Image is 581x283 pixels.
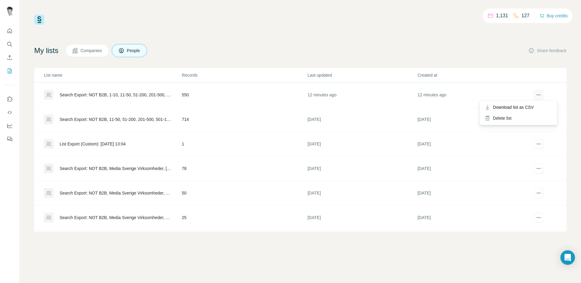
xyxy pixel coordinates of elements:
[307,132,417,156] td: [DATE]
[534,213,543,222] button: actions
[182,230,307,255] td: 30
[182,72,307,78] p: Records
[307,205,417,230] td: [DATE]
[60,165,172,171] div: Search Export: NOT B2B, Media Sverige Virksomheder, [GEOGRAPHIC_DATA], Marketing, Marketing manag...
[127,48,141,54] span: People
[307,107,417,132] td: [DATE]
[417,107,527,132] td: [DATE]
[44,72,181,78] p: List name
[5,65,15,76] button: My lists
[560,250,575,265] div: Open Intercom Messenger
[5,25,15,36] button: Quick start
[182,132,307,156] td: 1
[60,190,172,196] div: Search Export: NOT B2B, Media Sverige Virksomheder, Marketing, Marketing manager, SoMe manager, D...
[493,104,534,110] span: Download list as CSV
[34,15,44,25] img: Surfe Logo
[418,72,527,78] p: Created at
[307,83,417,107] td: 12 minutes ago
[5,52,15,63] button: Enrich CSV
[534,139,543,149] button: actions
[307,181,417,205] td: [DATE]
[60,116,172,122] div: Search Export: NOT B2B, 11-50, 51-200, 201-500, 501-1000, 1001-5000, [GEOGRAPHIC_DATA], Marketing...
[528,48,566,54] button: Share feedback
[5,94,15,105] button: Use Surfe on LinkedIn
[182,83,307,107] td: 550
[496,12,508,19] p: 1,131
[534,188,543,198] button: actions
[5,107,15,118] button: Use Surfe API
[182,181,307,205] td: 50
[534,90,543,100] button: actions
[417,132,527,156] td: [DATE]
[60,92,172,98] div: Search Export: NOT B2B, 1-10, 11-50, 51-200, 201-500, 501-1000, 1001-5000, 5001-10,000, 10,000+, ...
[60,141,126,147] div: List Export (Custom): [DATE] 13:04
[34,46,58,55] h4: My lists
[80,48,103,54] span: Companies
[5,134,15,145] button: Feedback
[540,12,568,20] button: Buy credits
[481,113,556,124] div: Delete list
[5,120,15,131] button: Dashboard
[307,72,417,78] p: Last updated
[417,181,527,205] td: [DATE]
[60,215,172,221] div: Search Export: NOT B2B, Media Sverige Virksomheder, Marketing, Marketing manager, SoMe manager, D...
[182,205,307,230] td: 25
[182,107,307,132] td: 714
[5,6,15,16] img: Avatar
[307,230,417,255] td: [DATE]
[417,205,527,230] td: [DATE]
[307,156,417,181] td: [DATE]
[417,230,527,255] td: [DATE]
[182,156,307,181] td: 78
[417,83,527,107] td: 12 minutes ago
[534,164,543,173] button: actions
[5,39,15,50] button: Search
[521,12,530,19] p: 127
[417,156,527,181] td: [DATE]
